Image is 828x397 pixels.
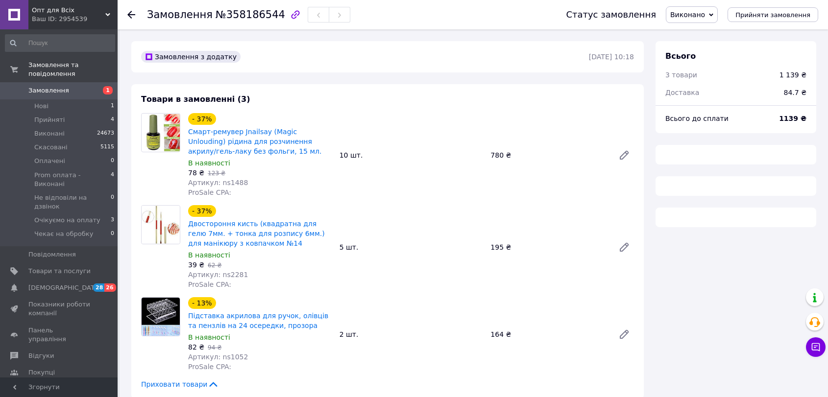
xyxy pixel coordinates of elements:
div: Повернутися назад [127,10,135,20]
span: 4 [111,171,114,188]
span: [DEMOGRAPHIC_DATA] [28,283,101,292]
span: Артикул: ns1052 [188,353,248,361]
div: Ваш ID: 2954539 [32,15,118,23]
span: Замовлення [28,86,69,95]
span: №358186544 [216,9,285,21]
span: 0 [111,157,114,165]
span: 123 ₴ [208,170,225,177]
div: - 37% [188,205,216,217]
a: Двостороння кисть (квадратна для гелю 7мм. + тонка для розпису 6мм.) для манікюру з ковпачком №14 [188,220,325,247]
span: ProSale CPA: [188,280,231,288]
span: Артикул: ns2281 [188,271,248,279]
a: Редагувати [614,237,634,257]
span: Нові [34,102,49,111]
span: Замовлення [147,9,213,21]
div: Замовлення з додатку [141,51,241,63]
span: 24673 [97,129,114,138]
span: Всього [665,51,696,61]
span: 78 ₴ [188,169,204,177]
span: 4 [111,116,114,124]
span: Прийняті [34,116,65,124]
span: 0 [111,193,114,211]
img: Двостороння кисть (квадратна для гелю 7мм. + тонка для розпису 6мм.) для манікюру з ковпачком №14 [142,206,180,244]
span: Показники роботи компанії [28,300,91,318]
button: Чат з покупцем [806,337,826,357]
span: Виконані [34,129,65,138]
span: Всього до сплати [665,115,729,122]
span: Не відповіли на дзвінок [34,193,111,211]
span: 5115 [100,143,114,152]
div: 5 шт. [336,240,487,254]
span: Артикул: ns1488 [188,179,248,187]
span: Скасовані [34,143,68,152]
span: Чекає на обробку [34,230,93,238]
a: Редагувати [614,145,634,165]
div: 10 шт. [336,148,487,162]
span: Очікуємо на оплату [34,216,100,225]
span: Прийняти замовлення [735,11,810,19]
span: Відгуки [28,351,54,360]
span: В наявності [188,159,230,167]
div: 84.7 ₴ [778,82,812,103]
span: Замовлення та повідомлення [28,61,118,78]
span: Доставка [665,89,699,96]
span: Панель управління [28,326,91,344]
span: 26 [104,283,116,292]
div: 164 ₴ [487,327,610,341]
span: 39 ₴ [188,261,204,269]
span: Оплачені [34,157,65,165]
span: Приховати товари [141,379,219,389]
div: - 37% [188,113,216,125]
div: 780 ₴ [487,148,610,162]
span: 28 [93,283,104,292]
span: Товари та послуги [28,267,91,276]
div: 1 139 ₴ [779,70,806,80]
div: 195 ₴ [487,240,610,254]
span: 3 товари [665,71,697,79]
span: Опт для Всіх [32,6,105,15]
span: В наявності [188,251,230,259]
span: Виконано [670,11,705,19]
span: Повідомлення [28,250,76,259]
span: 1 [111,102,114,111]
img: Смарт-ремувер Jnailsay (Magic Unlouding) рідина для розчинення акрилу/гель-лаку без фольги, 15 мл. [142,114,180,151]
div: - 13% [188,297,216,309]
input: Пошук [5,34,115,52]
span: 94 ₴ [208,344,221,351]
span: 1 [103,86,113,94]
span: 82 ₴ [188,343,204,351]
a: Підставка акрилова для ручок, олівців та пензлів на 24 осередки, прозора [188,312,328,329]
span: В наявності [188,333,230,341]
a: Смарт-ремувер Jnailsay (Magic Unlouding) рідина для розчинення акрилу/гель-лаку без фольги, 15 мл. [188,128,321,155]
span: Покупці [28,368,55,377]
span: Товари в замовленні (3) [141,94,250,104]
span: ProSale CPA: [188,363,231,371]
span: 62 ₴ [208,262,221,269]
span: ProSale CPA: [188,188,231,196]
span: 3 [111,216,114,225]
time: [DATE] 10:18 [589,53,634,61]
span: 0 [111,230,114,238]
button: Прийняти замовлення [728,7,818,22]
b: 1139 ₴ [779,115,806,122]
a: Редагувати [614,325,634,344]
div: Статус замовлення [566,10,656,20]
img: Підставка акрилова для ручок, олівців та пензлів на 24 осередки, прозора [142,298,180,336]
div: 2 шт. [336,327,487,341]
span: Prom оплата - Виконані [34,171,111,188]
